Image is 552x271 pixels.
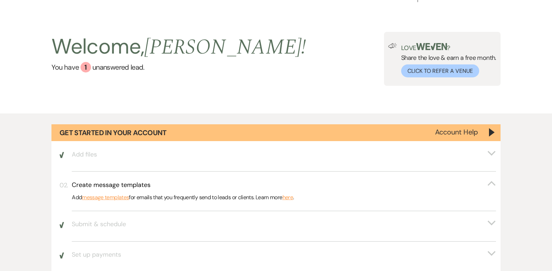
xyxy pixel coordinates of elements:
[72,193,496,202] p: Add for emails that you frequently send to leads or clients. Learn more .
[72,220,496,229] button: Submit & schedule
[282,193,293,202] a: here
[72,150,496,159] button: Add files
[72,181,151,189] h3: Create message templates
[397,43,496,77] div: Share the love & earn a free month.
[72,250,121,259] h3: Set up payments
[416,43,447,50] img: weven-logo-green.svg
[388,43,397,49] img: loud-speaker-illustration.svg
[72,250,496,259] button: Set up payments
[72,150,97,159] h3: Add files
[51,32,306,62] h2: Welcome,
[81,62,91,72] div: 1
[435,128,478,135] button: Account Help
[82,193,129,202] a: message templates
[401,43,496,51] p: Love ?
[401,64,479,77] button: Click to Refer a Venue
[72,181,496,189] button: Create message templates
[72,220,126,229] h3: Submit & schedule
[144,31,306,63] span: [PERSON_NAME] !
[60,128,167,138] h1: Get Started in Your Account
[51,62,306,72] a: You have 1 unanswered lead.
